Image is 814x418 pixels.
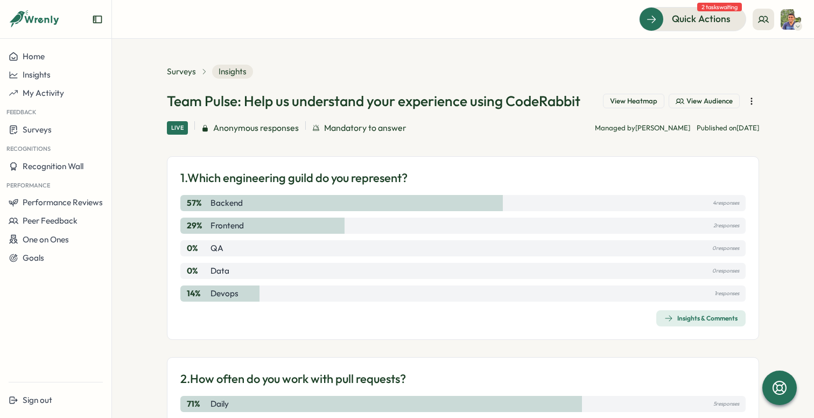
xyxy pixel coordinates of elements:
p: 2 responses [713,220,739,232]
span: Insights [212,65,253,79]
div: Live [167,121,188,135]
button: View Audience [669,94,740,109]
a: Surveys [167,66,196,78]
p: Devops [210,288,238,299]
span: Quick Actions [672,12,731,26]
span: Performance Reviews [23,197,103,207]
span: Sign out [23,395,52,405]
span: View Heatmap [610,96,657,106]
span: Goals [23,253,44,263]
span: Mandatory to answer [324,121,406,135]
img: Varghese [781,9,801,30]
p: 14 % [187,288,208,299]
p: 2. How often do you work with pull requests? [180,371,406,387]
p: 29 % [187,220,208,232]
span: [PERSON_NAME] [635,123,690,132]
span: My Activity [23,88,64,98]
p: 1 responses [714,288,739,299]
span: Anonymous responses [213,121,299,135]
p: 5 responses [713,398,739,410]
button: View Heatmap [603,94,664,109]
p: 0 responses [712,265,739,277]
p: QA [210,242,223,254]
h1: Team Pulse: Help us understand your experience using CodeRabbit [167,92,580,110]
p: Data [210,265,229,277]
p: 0 responses [712,242,739,254]
button: Insights & Comments [656,310,746,326]
p: 0 % [187,265,208,277]
p: 71 % [187,398,208,410]
span: One on Ones [23,234,69,245]
div: Insights & Comments [664,314,738,323]
span: Insights [23,69,51,80]
p: Backend [210,197,243,209]
button: Quick Actions [639,7,746,31]
p: 0 % [187,242,208,254]
p: Managed by [595,123,690,133]
span: Recognition Wall [23,161,83,171]
button: Expand sidebar [92,14,103,25]
p: 4 responses [713,197,739,209]
span: View Audience [686,96,733,106]
p: Published on [697,123,759,133]
span: Peer Feedback [23,215,78,226]
p: Frontend [210,220,244,232]
span: Home [23,51,45,61]
span: 2 tasks waiting [697,3,742,11]
p: 1. Which engineering guild do you represent? [180,170,408,186]
p: Daily [210,398,229,410]
span: Surveys [23,124,52,135]
span: [DATE] [736,123,759,132]
p: 57 % [187,197,208,209]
